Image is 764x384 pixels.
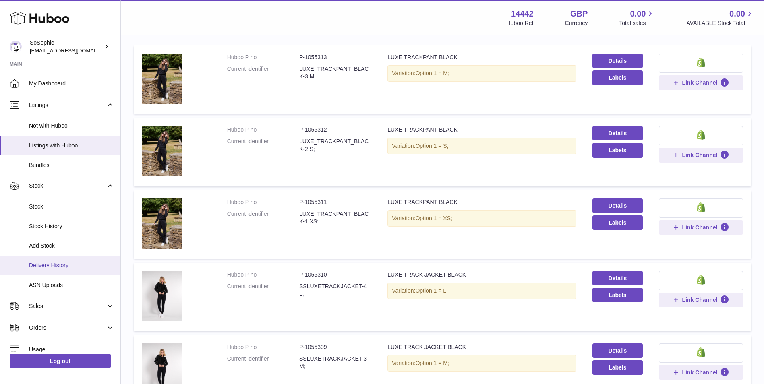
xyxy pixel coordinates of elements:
img: LUXE TRACKPANT BLACK [142,126,182,176]
dd: LUXE_TRACKPANT_BLACK-3 M; [299,65,371,81]
dt: Huboo P no [227,343,299,351]
button: Labels [592,360,643,375]
span: Stock [29,203,114,211]
dt: Huboo P no [227,126,299,134]
div: LUXE TRACK JACKET BLACK [387,343,576,351]
img: LUXE TRACKPANT BLACK [142,198,182,249]
span: Option 1 = M; [415,360,449,366]
div: Huboo Ref [507,19,534,27]
dt: Huboo P no [227,271,299,279]
span: Add Stock [29,242,114,250]
span: Link Channel [682,224,717,231]
a: Details [592,271,643,285]
a: 0.00 Total sales [619,8,655,27]
dt: Current identifier [227,65,299,81]
img: shopify-small.png [697,275,705,285]
div: LUXE TRACK JACKET BLACK [387,271,576,279]
button: Labels [592,215,643,230]
dt: Huboo P no [227,198,299,206]
dt: Current identifier [227,283,299,298]
button: Link Channel [659,293,743,307]
span: Listings with Huboo [29,142,114,149]
span: Total sales [619,19,655,27]
dt: Current identifier [227,210,299,225]
img: LUXE TRACK JACKET BLACK [142,271,182,321]
span: Stock History [29,223,114,230]
button: Link Channel [659,75,743,90]
span: Link Channel [682,369,717,376]
strong: GBP [570,8,588,19]
div: SoSophie [30,39,102,54]
img: shopify-small.png [697,347,705,357]
dd: P-1055310 [299,271,371,279]
button: Link Channel [659,220,743,235]
a: Log out [10,354,111,368]
span: Sales [29,302,106,310]
a: Details [592,343,643,358]
span: Orders [29,324,106,332]
div: Currency [565,19,588,27]
a: Details [592,198,643,213]
span: Option 1 = S; [415,142,448,149]
img: shopify-small.png [697,58,705,67]
img: shopify-small.png [697,202,705,212]
button: Link Channel [659,365,743,380]
span: Delivery History [29,262,114,269]
strong: 14442 [511,8,534,19]
span: Stock [29,182,106,190]
span: Option 1 = L; [415,287,448,294]
dt: Current identifier [227,138,299,153]
a: Details [592,126,643,140]
span: Link Channel [682,296,717,303]
span: Listings [29,101,106,109]
div: Variation: [387,210,576,227]
button: Labels [592,288,643,302]
dt: Current identifier [227,355,299,370]
dd: P-1055311 [299,198,371,206]
dd: SSLUXETRACKJACKET-4 L; [299,283,371,298]
img: LUXE TRACKPANT BLACK [142,54,182,104]
span: 0.00 [630,8,646,19]
span: Link Channel [682,79,717,86]
span: Not with Huboo [29,122,114,130]
div: Variation: [387,65,576,82]
span: [EMAIL_ADDRESS][DOMAIN_NAME] [30,47,118,54]
span: 0.00 [729,8,745,19]
div: LUXE TRACKPANT BLACK [387,126,576,134]
dd: LUXE_TRACKPANT_BLACK-1 XS; [299,210,371,225]
dd: P-1055312 [299,126,371,134]
div: Variation: [387,138,576,154]
div: Variation: [387,283,576,299]
span: Bundles [29,161,114,169]
span: Usage [29,346,114,353]
span: Link Channel [682,151,717,159]
div: Variation: [387,355,576,372]
div: LUXE TRACKPANT BLACK [387,198,576,206]
span: Option 1 = M; [415,70,449,76]
dd: LUXE_TRACKPANT_BLACK-2 S; [299,138,371,153]
span: AVAILABLE Stock Total [686,19,754,27]
a: Details [592,54,643,68]
dd: P-1055309 [299,343,371,351]
span: My Dashboard [29,80,114,87]
img: shopify-small.png [697,130,705,140]
div: LUXE TRACKPANT BLACK [387,54,576,61]
button: Labels [592,70,643,85]
dt: Huboo P no [227,54,299,61]
dd: P-1055313 [299,54,371,61]
button: Link Channel [659,148,743,162]
dd: SSLUXETRACKJACKET-3 M; [299,355,371,370]
span: ASN Uploads [29,281,114,289]
img: internalAdmin-14442@internal.huboo.com [10,41,22,53]
a: 0.00 AVAILABLE Stock Total [686,8,754,27]
button: Labels [592,143,643,157]
span: Option 1 = XS; [415,215,452,221]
